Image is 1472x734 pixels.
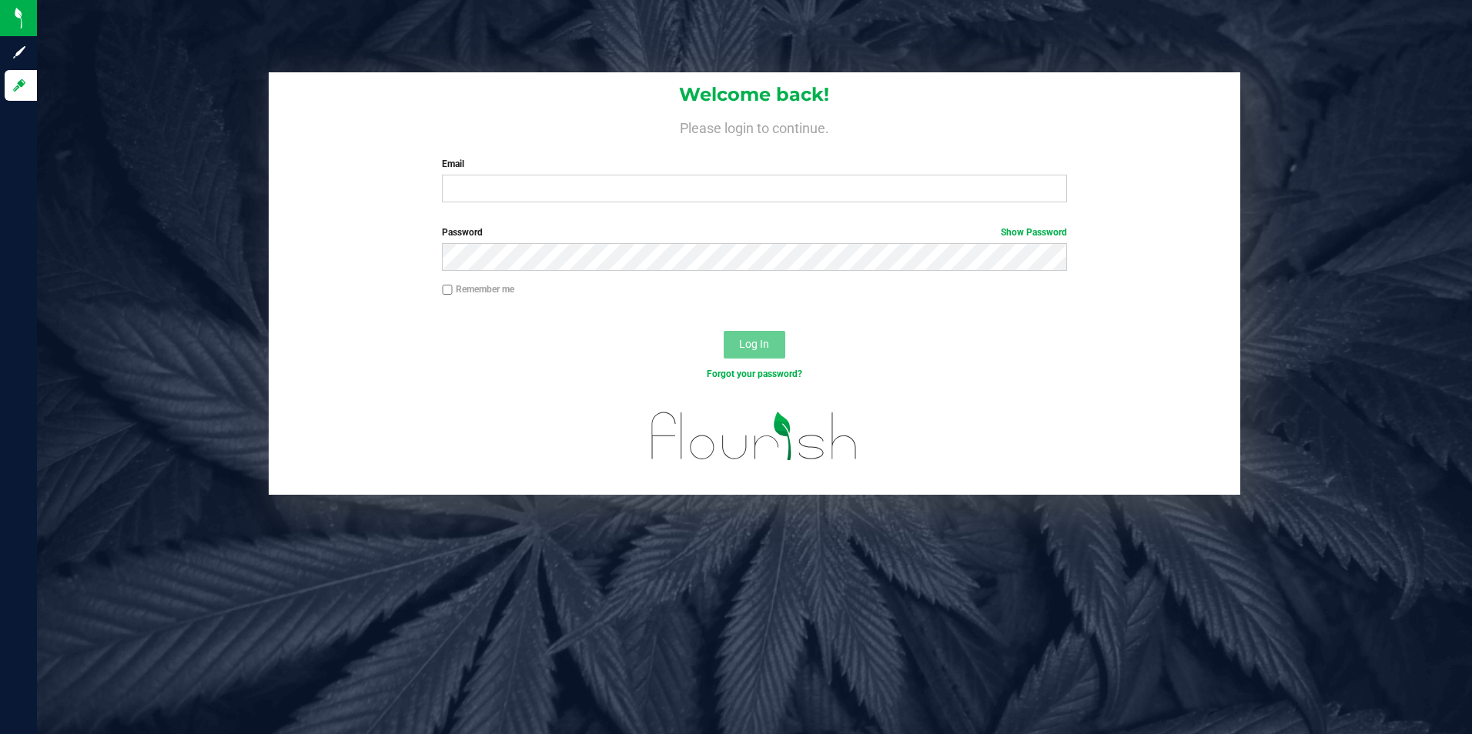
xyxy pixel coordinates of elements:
[1001,227,1067,238] a: Show Password
[442,157,1067,171] label: Email
[269,117,1241,135] h4: Please login to continue.
[442,282,514,296] label: Remember me
[739,338,769,350] span: Log In
[442,285,453,295] input: Remember me
[12,45,27,60] inline-svg: Sign up
[269,85,1241,105] h1: Welcome back!
[724,331,785,359] button: Log In
[707,369,802,379] a: Forgot your password?
[12,78,27,93] inline-svg: Log in
[633,397,876,475] img: flourish_logo.svg
[442,227,483,238] span: Password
